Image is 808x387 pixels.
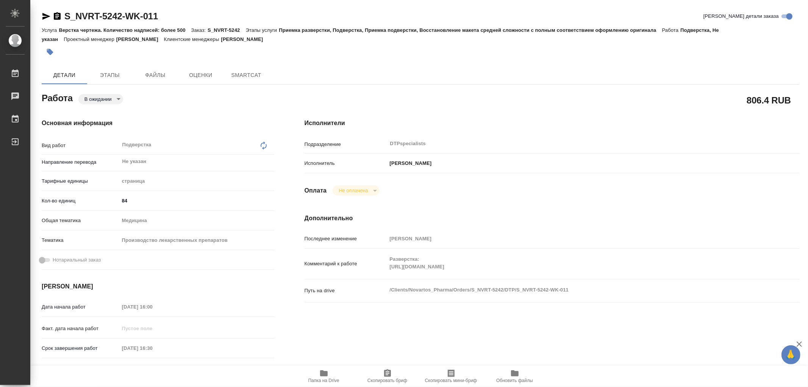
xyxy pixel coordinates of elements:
[119,301,186,312] input: Пустое поле
[333,185,379,196] div: В ожидании
[305,260,387,268] p: Комментарий к работе
[221,36,269,42] p: [PERSON_NAME]
[356,366,419,387] button: Скопировать бриф
[164,36,221,42] p: Клиентские менеджеры
[42,12,51,21] button: Скопировать ссылку для ЯМессенджера
[305,141,387,148] p: Подразделение
[119,195,274,206] input: ✎ Введи что-нибудь
[42,325,119,332] p: Факт. дата начала работ
[119,343,186,354] input: Пустое поле
[305,160,387,167] p: Исполнитель
[42,158,119,166] p: Направление перевода
[53,256,101,264] span: Нотариальный заказ
[305,214,800,223] h4: Дополнительно
[703,13,779,20] span: [PERSON_NAME] детали заказа
[119,234,274,247] div: Производство лекарственных препаратов
[305,287,387,295] p: Путь на drive
[387,253,758,273] textarea: Разверстка: [URL][DOMAIN_NAME]
[387,284,758,296] textarea: /Clients/Novartos_Pharma/Orders/S_NVRT-5242/DTP/S_NVRT-5242-WK-011
[64,36,116,42] p: Проектный менеджер
[781,345,800,364] button: 🙏
[419,366,483,387] button: Скопировать мини-бриф
[42,177,119,185] p: Тарифные единицы
[42,91,73,104] h2: Работа
[279,27,662,33] p: Приемка разверстки, Подверстка, Приемка подверстки, Восстановление макета средней сложности с пол...
[42,44,58,60] button: Добавить тэг
[82,96,114,102] button: В ожидании
[119,323,186,334] input: Пустое поле
[42,282,274,291] h4: [PERSON_NAME]
[78,94,123,104] div: В ожидании
[367,378,407,383] span: Скопировать бриф
[425,378,477,383] span: Скопировать мини-бриф
[42,217,119,224] p: Общая тематика
[116,36,164,42] p: [PERSON_NAME]
[59,27,191,33] p: Верстка чертежа. Количество надписей: более 500
[662,27,681,33] p: Работа
[46,71,83,80] span: Детали
[336,187,370,194] button: Не оплачена
[208,27,245,33] p: S_NVRT-5242
[183,71,219,80] span: Оценки
[92,71,128,80] span: Этапы
[305,186,327,195] h4: Оплата
[496,378,533,383] span: Обновить файлы
[119,214,274,227] div: Медицина
[42,237,119,244] p: Тематика
[42,119,274,128] h4: Основная информация
[305,119,800,128] h4: Исполнители
[53,12,62,21] button: Скопировать ссылку
[191,27,208,33] p: Заказ:
[42,27,59,33] p: Услуга
[387,160,432,167] p: [PERSON_NAME]
[42,303,119,311] p: Дата начала работ
[64,11,158,21] a: S_NVRT-5242-WK-011
[42,197,119,205] p: Кол-во единиц
[42,142,119,149] p: Вид работ
[483,366,547,387] button: Обновить файлы
[246,27,279,33] p: Этапы услуги
[747,94,791,107] h2: 806.4 RUB
[42,345,119,352] p: Срок завершения работ
[785,347,797,363] span: 🙏
[228,71,264,80] span: SmartCat
[292,366,356,387] button: Папка на Drive
[137,71,173,80] span: Файлы
[308,378,339,383] span: Папка на Drive
[387,233,758,244] input: Пустое поле
[119,175,274,188] div: страница
[305,235,387,243] p: Последнее изменение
